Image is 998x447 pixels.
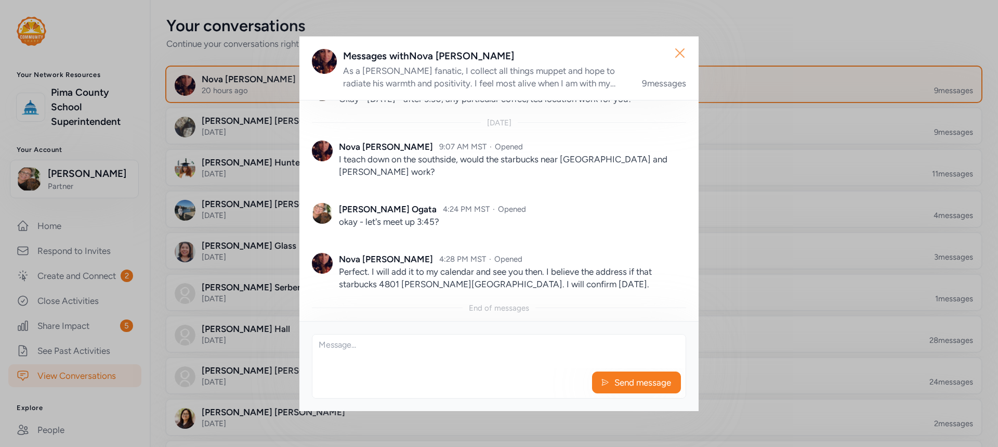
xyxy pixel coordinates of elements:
[339,203,437,215] div: [PERSON_NAME] Ogata
[489,254,491,264] span: ·
[312,141,333,161] img: Avatar
[443,205,490,214] span: 4:24 PM MST
[312,253,333,274] img: Avatar
[339,215,686,228] p: okay - let's meet up 3:45?
[493,205,495,214] span: ·
[339,253,433,265] div: Nova [PERSON_NAME]
[487,118,511,128] div: [DATE]
[339,153,686,178] p: I teach down on the southside, would the starbucks near [GEOGRAPHIC_DATA] and [PERSON_NAME] work?
[339,265,686,290] p: Perfect. I will add it to my calendar and see you then. I believe the address if that starbucks 4...
[339,141,433,153] div: Nova [PERSON_NAME]
[343,49,686,63] div: Messages with Nova [PERSON_NAME]
[613,376,672,389] span: Send message
[498,205,526,214] span: Opened
[592,372,681,393] button: Send message
[494,254,522,264] span: Opened
[469,303,529,313] div: End of messages
[343,65,629,90] div: As a [PERSON_NAME] fanatic, I collect all things muppet and hope to radiate his warmth and positi...
[312,49,337,74] img: Avatar
[312,203,333,224] img: Avatar
[642,77,686,90] div: 9 messages
[495,142,523,151] span: Opened
[439,142,487,151] span: 9:07 AM MST
[490,142,492,151] span: ·
[439,254,486,264] span: 4:28 PM MST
